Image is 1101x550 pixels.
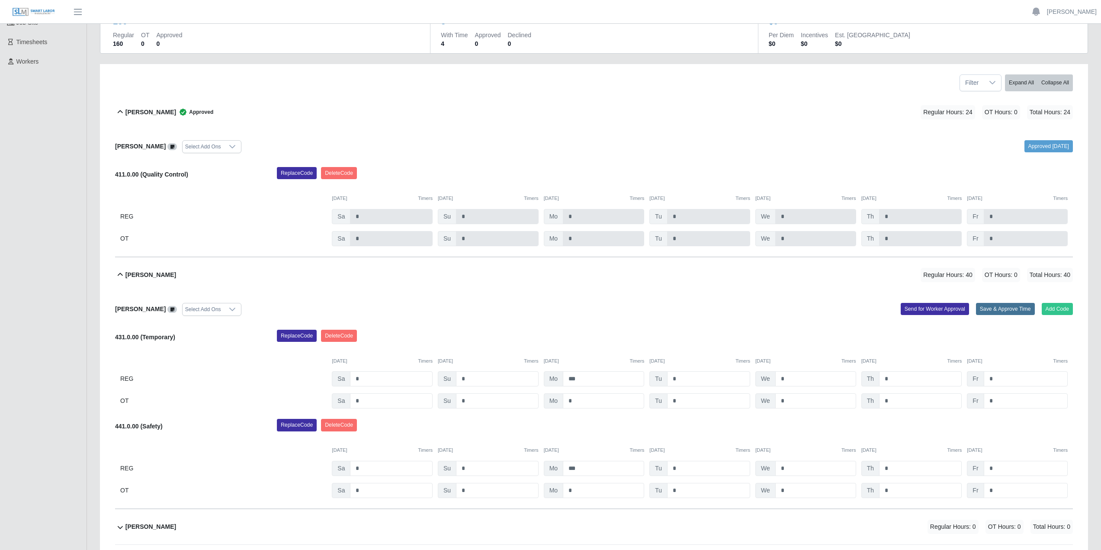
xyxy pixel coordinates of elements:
[649,357,750,365] div: [DATE]
[544,357,645,365] div: [DATE]
[901,303,969,315] button: Send for Worker Approval
[1027,105,1073,119] span: Total Hours: 24
[120,231,327,246] div: OT
[321,330,357,342] button: DeleteCode
[332,195,433,202] div: [DATE]
[861,461,880,476] span: Th
[967,461,984,476] span: Fr
[332,447,433,454] div: [DATE]
[755,483,776,498] span: We
[755,371,776,386] span: We
[156,31,182,39] dt: Approved
[755,461,776,476] span: We
[418,447,433,454] button: Timers
[967,231,984,246] span: Fr
[861,393,880,408] span: Th
[141,39,149,48] dd: 0
[544,447,645,454] div: [DATE]
[735,447,750,454] button: Timers
[835,39,910,48] dd: $0
[967,195,1068,202] div: [DATE]
[113,31,134,39] dt: Regular
[332,371,350,386] span: Sa
[115,423,163,430] b: 441.0.00 (Safety)
[755,447,856,454] div: [DATE]
[183,141,224,153] div: Select Add Ons
[120,371,327,386] div: REG
[861,209,880,224] span: Th
[755,393,776,408] span: We
[115,334,175,341] b: 431.0.00 (Temporary)
[1053,195,1068,202] button: Timers
[475,39,501,48] dd: 0
[947,447,962,454] button: Timers
[524,195,539,202] button: Timers
[277,167,317,179] button: ReplaceCode
[649,461,668,476] span: Tu
[649,209,668,224] span: Tu
[649,195,750,202] div: [DATE]
[115,95,1073,130] button: [PERSON_NAME] Approved Regular Hours: 24 OT Hours: 0 Total Hours: 24
[755,231,776,246] span: We
[861,357,962,365] div: [DATE]
[156,39,182,48] dd: 0
[861,371,880,386] span: Th
[735,195,750,202] button: Timers
[630,357,645,365] button: Timers
[113,39,134,48] dd: 160
[1024,140,1073,152] a: Approved [DATE]
[544,393,563,408] span: Mo
[967,371,984,386] span: Fr
[921,268,975,282] span: Regular Hours: 40
[947,357,962,365] button: Timers
[120,393,327,408] div: OT
[125,522,176,531] b: [PERSON_NAME]
[649,483,668,498] span: Tu
[1053,447,1068,454] button: Timers
[649,231,668,246] span: Tu
[1005,74,1038,91] button: Expand All
[125,108,176,117] b: [PERSON_NAME]
[438,195,539,202] div: [DATE]
[755,357,856,365] div: [DATE]
[332,393,350,408] span: Sa
[947,195,962,202] button: Timers
[332,461,350,476] span: Sa
[982,268,1020,282] span: OT Hours: 0
[12,7,55,17] img: SLM Logo
[921,105,975,119] span: Regular Hours: 24
[735,357,750,365] button: Timers
[861,231,880,246] span: Th
[967,209,984,224] span: Fr
[167,306,177,312] a: View/Edit Notes
[438,393,456,408] span: Su
[115,171,188,178] b: 411.0.00 (Quality Control)
[861,447,962,454] div: [DATE]
[183,303,224,315] div: Select Add Ons
[960,75,984,91] span: Filter
[120,483,327,498] div: OT
[120,461,327,476] div: REG
[277,419,317,431] button: ReplaceCode
[115,306,166,312] b: [PERSON_NAME]
[544,195,645,202] div: [DATE]
[649,447,750,454] div: [DATE]
[841,447,856,454] button: Timers
[508,31,531,39] dt: Declined
[16,39,48,45] span: Timesheets
[438,371,456,386] span: Su
[967,447,1068,454] div: [DATE]
[544,231,563,246] span: Mo
[418,195,433,202] button: Timers
[438,357,539,365] div: [DATE]
[928,520,979,534] span: Regular Hours: 0
[544,209,563,224] span: Mo
[861,195,962,202] div: [DATE]
[176,108,213,116] span: Approved
[438,447,539,454] div: [DATE]
[801,39,828,48] dd: $0
[967,483,984,498] span: Fr
[544,483,563,498] span: Mo
[524,357,539,365] button: Timers
[649,393,668,408] span: Tu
